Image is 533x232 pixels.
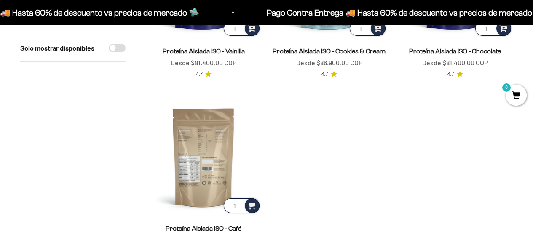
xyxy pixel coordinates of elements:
a: 4.74.7 de 5.0 estrellas [321,70,337,79]
span: 4.7 [196,70,203,79]
a: 4.74.7 de 5.0 estrellas [447,70,463,79]
a: Proteína Aislada ISO - Vainilla [163,48,245,55]
a: Proteína Aislada ISO - Cookies & Cream [273,48,386,55]
sale-price: Desde $81.400,00 COP [171,57,236,68]
img: Proteína Aislada ISO - Café [146,99,261,215]
a: 4.74.7 de 5.0 estrellas [196,70,212,79]
a: Proteína Aislada ISO - Café [166,225,241,232]
label: Solo mostrar disponibles [20,43,94,53]
span: 4.7 [447,70,454,79]
a: 0 [506,91,527,101]
a: Proteína Aislada ISO - Chocolate [409,48,501,55]
sale-price: Desde $81.400,00 COP [422,57,488,68]
sale-price: Desde $86.900,00 COP [296,57,362,68]
span: 4.7 [321,70,328,79]
mark: 0 [501,83,512,93]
